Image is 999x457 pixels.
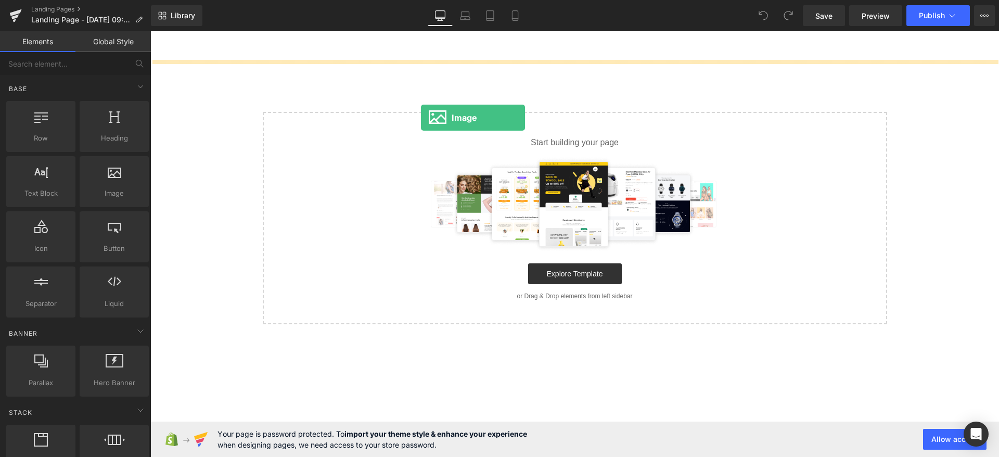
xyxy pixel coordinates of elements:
[453,5,478,26] a: Laptop
[9,377,72,388] span: Parallax
[83,133,146,144] span: Heading
[83,298,146,309] span: Liquid
[83,377,146,388] span: Hero Banner
[129,105,720,118] p: Start building your page
[862,10,890,21] span: Preview
[964,422,989,447] div: Open Intercom Messenger
[31,16,131,24] span: Landing Page - [DATE] 09:01:46
[151,5,202,26] a: New Library
[906,5,970,26] button: Publish
[378,232,471,253] a: Explore Template
[9,133,72,144] span: Row
[478,5,503,26] a: Tablet
[171,11,195,20] span: Library
[9,243,72,254] span: Icon
[344,429,527,438] strong: import your theme style & enhance your experience
[428,5,453,26] a: Desktop
[503,5,528,26] a: Mobile
[217,428,527,450] span: Your page is password protected. To when designing pages, we need access to your store password.
[923,429,987,450] button: Allow access
[919,11,945,20] span: Publish
[8,84,28,94] span: Base
[83,243,146,254] span: Button
[9,298,72,309] span: Separator
[778,5,799,26] button: Redo
[849,5,902,26] a: Preview
[753,5,774,26] button: Undo
[8,408,33,417] span: Stack
[815,10,832,21] span: Save
[129,261,720,269] p: or Drag & Drop elements from left sidebar
[8,328,39,338] span: Banner
[75,31,151,52] a: Global Style
[31,5,151,14] a: Landing Pages
[83,188,146,199] span: Image
[974,5,995,26] button: More
[9,188,72,199] span: Text Block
